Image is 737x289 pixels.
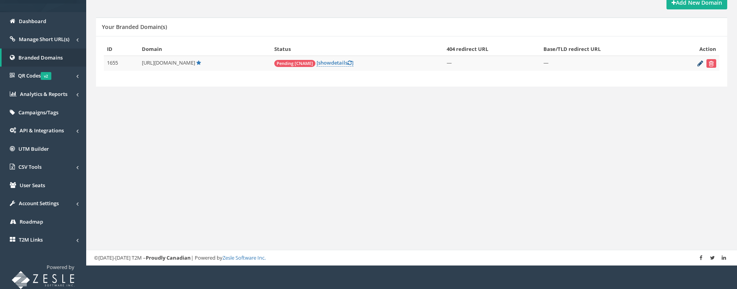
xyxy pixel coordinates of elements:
[94,254,729,262] div: ©[DATE]-[DATE] T2M – | Powered by
[18,109,58,116] span: Campaigns/Tags
[18,54,63,61] span: Branded Domains
[669,42,719,56] th: Action
[18,163,42,170] span: CSV Tools
[47,264,74,271] span: Powered by
[444,42,540,56] th: 404 redirect URL
[19,36,69,43] span: Manage Short URL(s)
[20,127,64,134] span: API & Integrations
[20,182,45,189] span: User Seats
[223,254,266,261] a: Zesle Software Inc.
[20,90,67,98] span: Analytics & Reports
[19,200,59,207] span: Account Settings
[19,236,43,243] span: T2M Links
[20,218,43,225] span: Roadmap
[318,59,331,66] span: show
[18,72,51,79] span: QR Codes
[139,42,271,56] th: Domain
[274,60,315,67] span: Pending [CNAME]
[196,59,201,66] a: Default
[540,42,669,56] th: Base/TLD redirect URL
[41,72,51,80] span: v2
[271,42,444,56] th: Status
[142,59,195,66] span: [URL][DOMAIN_NAME]
[19,18,46,25] span: Dashboard
[104,56,139,71] td: 1655
[18,145,49,152] span: UTM Builder
[540,56,669,71] td: —
[317,59,353,67] a: [showdetails]
[104,42,139,56] th: ID
[102,24,167,30] h5: Your Branded Domain(s)
[146,254,191,261] strong: Proudly Canadian
[444,56,540,71] td: —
